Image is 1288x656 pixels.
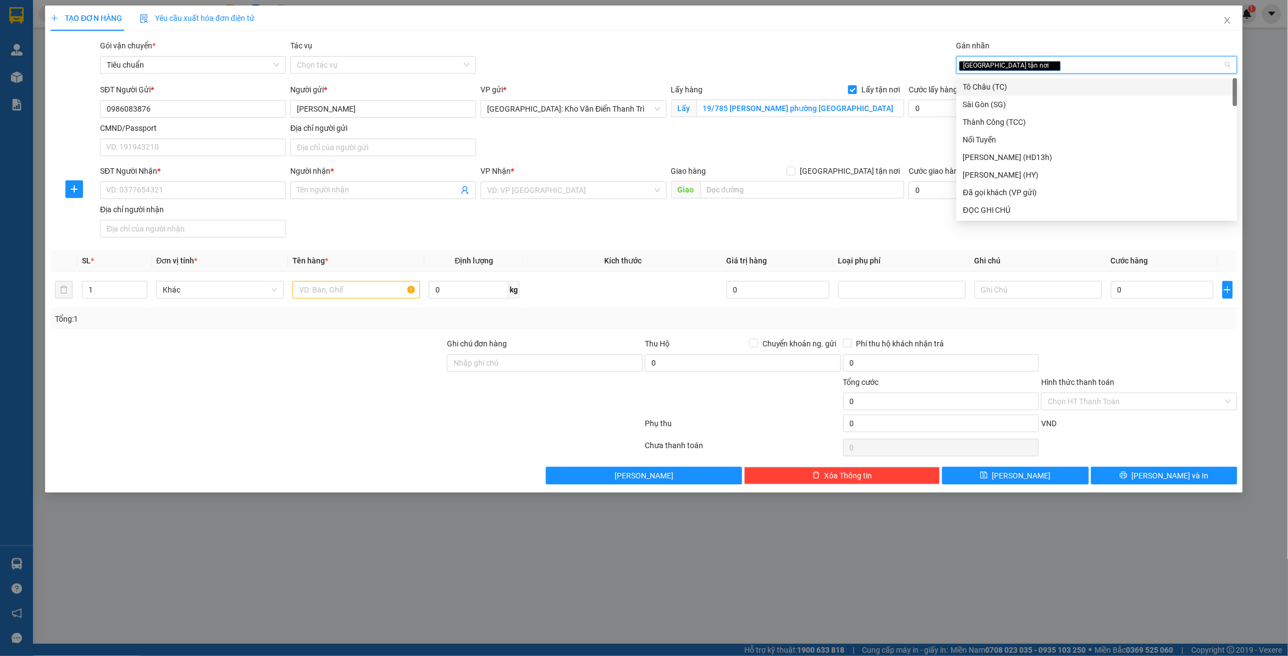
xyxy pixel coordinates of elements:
span: Hà Nội: Kho Văn Điển Thanh Trì [487,101,660,117]
button: plus [65,180,83,198]
div: Đã gọi khách (VP gửi) [957,184,1237,201]
div: Đã gọi khách (VP gửi) [963,186,1231,199]
div: Người gửi [290,84,476,96]
div: Thành Công (TCC) [957,113,1237,131]
span: Phí thu hộ khách nhận trả [852,338,949,350]
span: plus [66,185,82,194]
button: delete [55,281,73,299]
span: Lấy [671,100,696,117]
div: Thành Công (TCC) [963,116,1231,128]
span: Khác [163,282,277,298]
div: Địa chỉ người gửi [290,122,476,134]
span: [PERSON_NAME] [615,470,673,482]
label: Hình thức thanh toán [1041,378,1114,387]
div: Địa chỉ người nhận [100,203,286,216]
div: Huy Dương (HD13h) [957,148,1237,166]
span: delete [812,471,820,480]
input: Cước lấy hàng [909,100,1026,117]
span: [PERSON_NAME] và In [1132,470,1209,482]
div: Chưa thanh toán [644,439,842,459]
div: Nối Tuyến [957,131,1237,148]
div: CMND/Passport [100,122,286,134]
span: kg [508,281,519,299]
div: [PERSON_NAME] (HY) [963,169,1231,181]
span: plus [51,14,58,22]
span: VND [1041,419,1057,428]
span: printer [1120,471,1127,480]
div: Tô Châu (TC) [957,78,1237,96]
span: Đơn vị tính [156,256,197,265]
span: [PERSON_NAME] [992,470,1051,482]
th: Ghi chú [970,250,1107,272]
label: Tác vụ [290,41,312,50]
span: VP Nhận [480,167,511,175]
th: Loại phụ phí [834,250,970,272]
div: Hoàng Yến (HY) [957,166,1237,184]
input: VD: Bàn, Ghế [292,281,420,299]
label: Cước lấy hàng [909,85,958,94]
div: Người nhận [290,165,476,177]
input: Gán nhãn [1063,58,1065,71]
span: Yêu cầu xuất hóa đơn điện tử [140,14,255,23]
div: ĐỌC GHI CHÚ [957,201,1237,219]
span: Tiêu chuẩn [107,57,279,73]
input: Ghi chú đơn hàng [447,354,643,372]
span: Giao [671,181,700,199]
button: save[PERSON_NAME] [942,467,1088,484]
input: 0 [727,281,830,299]
span: [GEOGRAPHIC_DATA] tận nơi [795,165,904,177]
div: Sài Gòn (SG) [957,96,1237,113]
span: Định lượng [455,256,494,265]
div: Phụ thu [644,417,842,437]
input: Dọc đường [700,181,905,199]
input: Địa chỉ của người nhận [100,220,286,238]
div: Tổng: 1 [55,313,497,325]
span: close [1051,63,1057,68]
div: ĐỌC GHI CHÚ [963,204,1231,216]
div: [PERSON_NAME] (HD13h) [963,151,1231,163]
span: Thu Hộ [645,339,670,348]
span: Kích thước [604,256,642,265]
div: Sài Gòn (SG) [963,98,1231,111]
span: SL [82,256,91,265]
img: icon [140,14,148,23]
div: SĐT Người Gửi [100,84,286,96]
span: Lấy hàng [671,85,703,94]
span: TẠO ĐƠN HÀNG [51,14,122,23]
span: Cước hàng [1111,256,1148,265]
span: Chuyển khoản ng. gửi [758,338,841,350]
span: Tên hàng [292,256,328,265]
div: SĐT Người Nhận [100,165,286,177]
label: Ghi chú đơn hàng [447,339,507,348]
input: Cước giao hàng [909,181,1047,199]
span: Tổng cước [843,378,879,387]
div: VP gửi [480,84,666,96]
input: Ghi Chú [975,281,1102,299]
label: Cước giao hàng [909,167,963,175]
span: Giá trị hàng [727,256,767,265]
div: Nối Tuyến [963,134,1231,146]
span: Gói vận chuyển [100,41,156,50]
button: printer[PERSON_NAME] và In [1091,467,1237,484]
span: close [1223,16,1232,25]
button: plus [1223,281,1233,299]
span: Lấy tận nơi [857,84,904,96]
span: Xóa Thông tin [825,470,872,482]
span: save [980,471,988,480]
button: [PERSON_NAME] [546,467,742,484]
span: [GEOGRAPHIC_DATA] tận nơi [959,61,1061,71]
label: Gán nhãn [957,41,990,50]
button: Close [1212,5,1243,36]
span: Giao hàng [671,167,706,175]
span: plus [1223,285,1232,294]
span: user-add [461,186,469,195]
input: Địa chỉ của người gửi [290,139,476,156]
input: Lấy tận nơi [696,100,905,117]
div: Tô Châu (TC) [963,81,1231,93]
button: deleteXóa Thông tin [744,467,940,484]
